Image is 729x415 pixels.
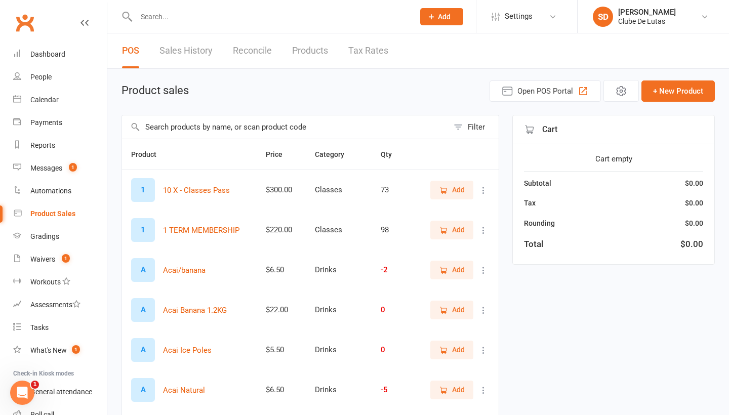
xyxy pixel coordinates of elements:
[452,184,465,195] span: Add
[30,232,59,240] div: Gradings
[513,115,714,144] div: Cart
[163,344,212,356] button: Acai Ice Poles
[13,225,107,248] a: Gradings
[31,381,39,389] span: 1
[163,264,206,276] button: Acai/banana
[122,33,139,68] a: POS
[13,89,107,111] a: Calendar
[315,150,355,158] span: Category
[266,150,294,158] span: Price
[685,178,703,189] div: $0.00
[524,218,555,229] div: Rounding
[62,254,70,263] span: 1
[266,148,294,160] button: Price
[30,323,49,331] div: Tasks
[524,197,536,209] div: Tax
[12,10,37,35] a: Clubworx
[131,338,155,362] div: Set product image
[30,96,59,104] div: Calendar
[131,298,155,322] div: Set product image
[266,306,297,314] div: $22.00
[524,178,551,189] div: Subtotal
[131,178,155,202] div: Set product image
[381,150,403,158] span: Qty
[381,148,403,160] button: Qty
[30,73,52,81] div: People
[10,381,34,405] iframe: Intercom live chat
[452,384,465,395] span: Add
[315,226,362,234] div: Classes
[381,186,406,194] div: 73
[163,384,205,396] button: Acai Natural
[266,186,297,194] div: $300.00
[122,115,449,139] input: Search products by name, or scan product code
[381,386,406,394] div: -5
[641,80,715,102] button: + New Product
[685,197,703,209] div: $0.00
[30,187,71,195] div: Automations
[13,294,107,316] a: Assessments
[438,13,451,21] span: Add
[430,341,473,359] button: Add
[30,278,61,286] div: Workouts
[131,258,155,282] div: Set product image
[13,180,107,202] a: Automations
[163,304,227,316] button: Acai Banana 1.2KG
[315,148,355,160] button: Category
[13,339,107,362] a: What's New1
[593,7,613,27] div: SD
[30,346,67,354] div: What's New
[449,115,499,139] button: Filter
[266,386,297,394] div: $6.50
[13,316,107,339] a: Tasks
[13,202,107,225] a: Product Sales
[618,8,676,17] div: [PERSON_NAME]
[618,17,676,26] div: Clube De Lutas
[315,346,362,354] div: Drinks
[505,5,533,28] span: Settings
[430,261,473,279] button: Add
[13,381,107,403] a: General attendance kiosk mode
[233,33,272,68] a: Reconcile
[133,10,407,24] input: Search...
[163,184,230,196] button: 10 X - Classes Pass
[13,111,107,134] a: Payments
[517,85,573,97] span: Open POS Portal
[430,221,473,239] button: Add
[490,80,601,102] button: Open POS Portal
[524,237,543,251] div: Total
[315,306,362,314] div: Drinks
[524,153,703,165] div: Cart empty
[430,181,473,199] button: Add
[131,150,168,158] span: Product
[381,306,406,314] div: 0
[315,186,362,194] div: Classes
[292,33,328,68] a: Products
[685,218,703,229] div: $0.00
[131,378,155,402] div: Set product image
[315,266,362,274] div: Drinks
[159,33,213,68] a: Sales History
[30,50,65,58] div: Dashboard
[121,85,189,97] h1: Product sales
[381,346,406,354] div: 0
[13,134,107,157] a: Reports
[131,218,155,242] div: Set product image
[430,381,473,399] button: Add
[381,226,406,234] div: 98
[30,141,55,149] div: Reports
[452,344,465,355] span: Add
[13,271,107,294] a: Workouts
[315,386,362,394] div: Drinks
[381,266,406,274] div: -2
[266,226,297,234] div: $220.00
[30,388,92,396] div: General attendance
[30,210,75,218] div: Product Sales
[266,346,297,354] div: $5.50
[420,8,463,25] button: Add
[13,157,107,180] a: Messages 1
[348,33,388,68] a: Tax Rates
[468,121,485,133] div: Filter
[30,255,55,263] div: Waivers
[452,304,465,315] span: Add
